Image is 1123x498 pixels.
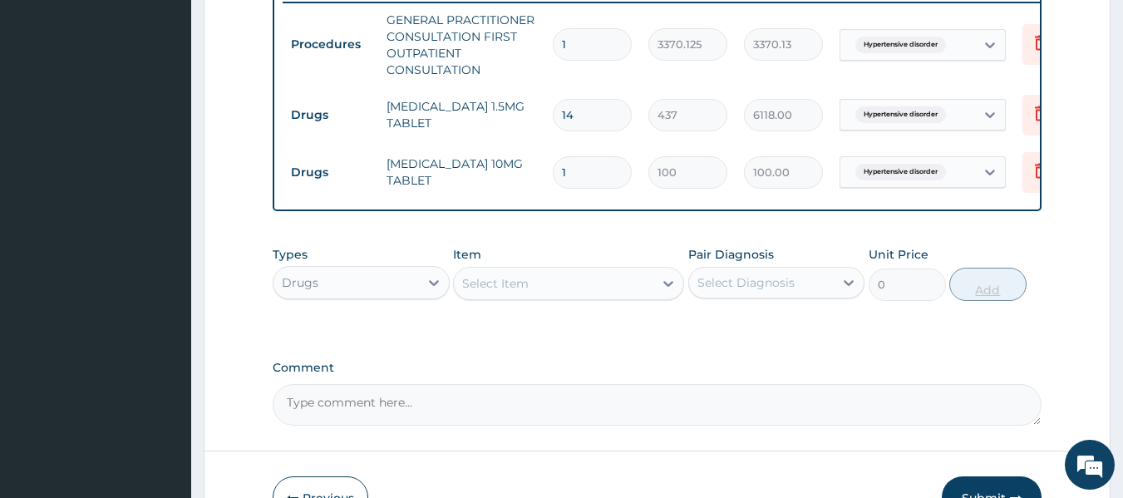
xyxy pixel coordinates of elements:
div: Chat with us now [86,93,279,115]
button: Add [949,268,1027,301]
label: Pair Diagnosis [688,246,774,263]
td: [MEDICAL_DATA] 10MG TABLET [378,147,544,197]
img: d_794563401_company_1708531726252_794563401 [31,83,67,125]
td: Procedures [283,29,378,60]
td: Drugs [283,100,378,131]
span: Hypertensive disorder [855,164,946,180]
label: Unit Price [869,246,928,263]
div: Minimize live chat window [273,8,313,48]
textarea: Type your message and hit 'Enter' [8,326,317,384]
td: GENERAL PRACTITIONER CONSULTATION FIRST OUTPATIENT CONSULTATION [378,3,544,86]
label: Comment [273,361,1042,375]
span: We're online! [96,145,229,313]
td: Drugs [283,157,378,188]
div: Select Item [462,275,529,292]
label: Types [273,248,308,262]
div: Drugs [282,274,318,291]
td: [MEDICAL_DATA] 1.5MG TABLET [378,90,544,140]
span: Hypertensive disorder [855,37,946,53]
div: Select Diagnosis [697,274,795,291]
label: Item [453,246,481,263]
span: Hypertensive disorder [855,106,946,123]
